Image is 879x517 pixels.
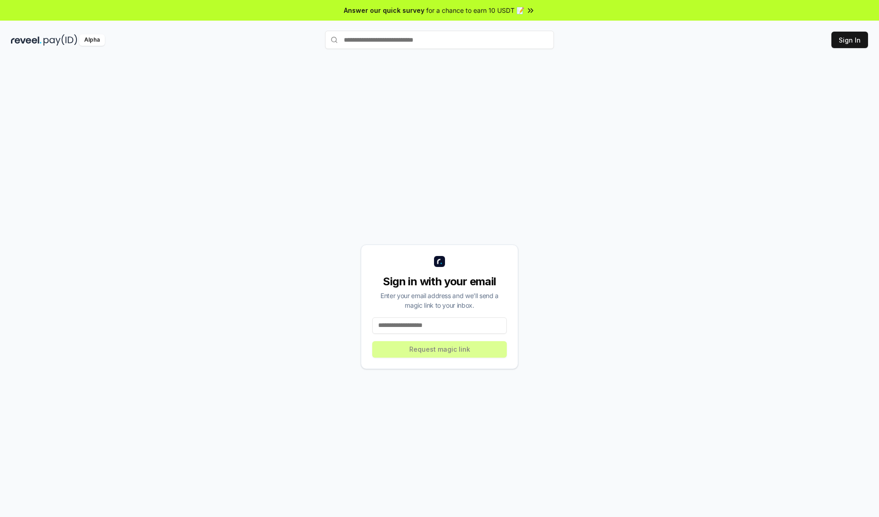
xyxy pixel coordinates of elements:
button: Sign In [831,32,868,48]
img: pay_id [43,34,77,46]
img: reveel_dark [11,34,42,46]
span: Answer our quick survey [344,5,424,15]
span: for a chance to earn 10 USDT 📝 [426,5,524,15]
img: logo_small [434,256,445,267]
div: Sign in with your email [372,274,507,289]
div: Alpha [79,34,105,46]
div: Enter your email address and we’ll send a magic link to your inbox. [372,291,507,310]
